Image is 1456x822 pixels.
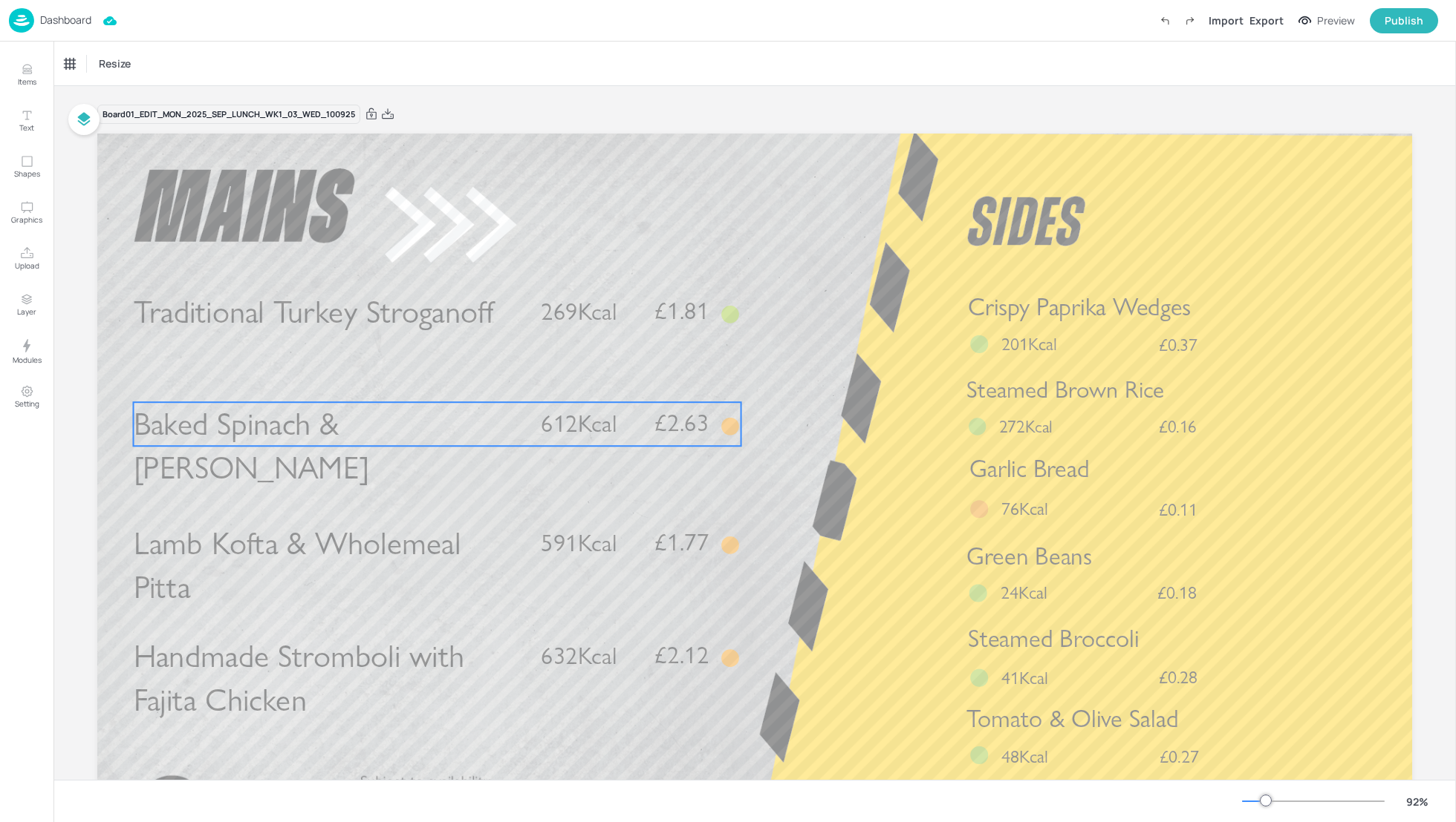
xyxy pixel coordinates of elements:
span: £0.37 [1159,335,1198,353]
div: Import [1209,13,1244,28]
div: 92 % [1400,794,1435,809]
label: Undo (Ctrl + Z) [1152,8,1177,33]
span: Lamb Kofta & Wholemeal Pitta [134,524,461,606]
span: Steamed Broccoli [968,624,1139,654]
span: 24Kcal [1001,582,1047,604]
span: Baked Spinach & [PERSON_NAME] [134,405,369,487]
span: Resize [96,56,134,71]
span: £0.28 [1159,668,1198,686]
img: logo-86c26b7e.jpg [9,8,34,33]
span: Handmade Stromboli with Fajita Chicken [134,637,464,719]
span: 201Kcal [1001,333,1057,355]
div: Export [1249,13,1284,28]
div: Board 01_EDIT_MON_2025_SEP_LUNCH_WK1_03_WED_100925 [97,105,360,125]
span: £2.63 [654,412,709,435]
span: £0.18 [1157,584,1197,602]
span: Traditional Turkey Stroganoff [134,293,495,332]
span: Green Beans [966,542,1092,571]
span: £1.77 [654,530,709,554]
span: Crispy Paprika Wedges [968,292,1192,322]
span: 591Kcal [541,528,617,557]
span: Garlic Bread [969,454,1089,484]
span: 272Kcal [999,415,1053,437]
span: 41Kcal [1001,666,1048,688]
div: Preview [1317,13,1355,29]
span: £2.12 [654,643,709,667]
span: 76Kcal [1001,498,1048,520]
button: Preview [1290,10,1364,32]
span: 48Kcal [1001,746,1048,768]
span: Tomato & Olive Salad [966,703,1178,733]
span: £0.27 [1160,748,1199,766]
p: Dashboard [40,15,91,25]
span: 612Kcal [541,410,617,438]
label: Redo (Ctrl + Y) [1177,8,1203,33]
span: £0.16 [1159,418,1197,435]
span: £1.81 [654,300,709,323]
span: £0.11 [1159,501,1198,519]
span: 632Kcal [541,641,617,670]
button: Publish [1370,8,1438,33]
span: 269Kcal [541,297,617,326]
div: Publish [1385,13,1423,29]
span: Steamed Brown Rice [966,375,1165,404]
